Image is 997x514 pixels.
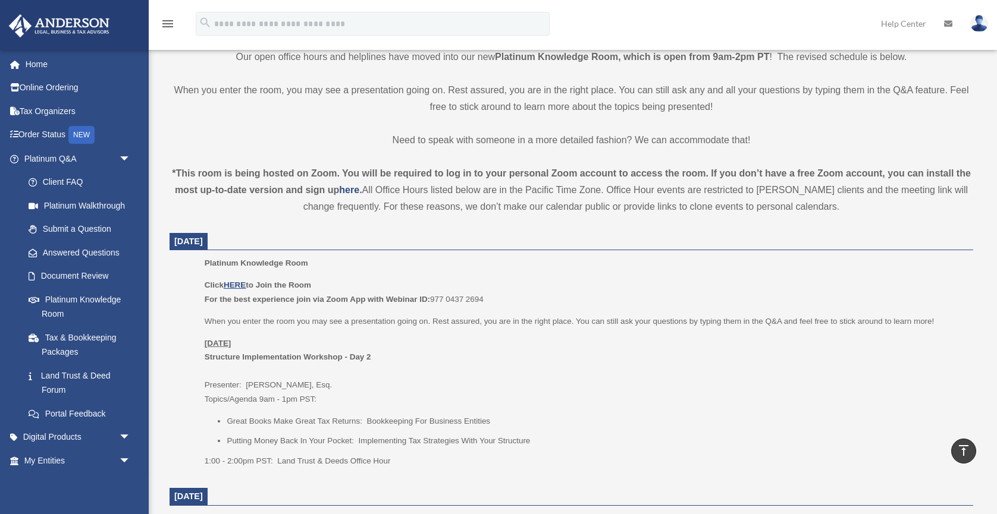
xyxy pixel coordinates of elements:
a: Submit a Question [17,217,149,241]
a: Answered Questions [17,241,149,264]
i: menu [161,17,175,31]
a: Tax & Bookkeeping Packages [17,326,149,364]
div: NEW [68,126,95,144]
a: Platinum Walkthrough [17,194,149,217]
p: When you enter the room you may see a presentation going on. Rest assured, you are in the right p... [205,314,965,329]
b: Structure Implementation Workshop - Day 2 [205,352,371,361]
span: Platinum Knowledge Room [205,258,308,267]
p: Need to speak with someone in a more detailed fashion? We can accommodate that! [170,132,973,149]
span: arrow_drop_down [119,472,143,497]
strong: Platinum Knowledge Room, which is open from 9am-2pm PT [495,52,769,62]
div: All Office Hours listed below are in the Pacific Time Zone. Office Hour events are restricted to ... [170,165,973,215]
p: 977 0437 2694 [205,278,965,306]
a: vertical_align_top [951,439,976,463]
a: Client FAQ [17,171,149,194]
a: Digital Productsarrow_drop_down [8,425,149,449]
span: arrow_drop_down [119,449,143,473]
li: Great Books Make Great Tax Returns: Bookkeeping For Business Entities [227,414,965,428]
li: Putting Money Back In Your Pocket: Implementing Tax Strategies With Your Structure [227,434,965,448]
a: Land Trust & Deed Forum [17,364,149,402]
span: arrow_drop_down [119,147,143,171]
img: User Pic [970,15,988,32]
strong: . [359,185,362,195]
p: Presenter: [PERSON_NAME], Esq. Topics/Agenda 9am - 1pm PST: [205,336,965,406]
a: Portal Feedback [17,402,149,425]
span: [DATE] [174,491,203,501]
p: Our open office hours and helplines have moved into our new ! The revised schedule is below. [170,49,973,65]
a: here [339,185,359,195]
a: Online Ordering [8,76,149,100]
i: search [199,16,212,29]
a: Document Review [17,264,149,288]
p: 1:00 - 2:00pm PST: Land Trust & Deeds Office Hour [205,454,965,468]
a: Platinum Q&Aarrow_drop_down [8,147,149,171]
a: Home [8,52,149,76]
a: Tax Organizers [8,99,149,123]
p: When you enter the room, you may see a presentation going on. Rest assured, you are in the right ... [170,82,973,115]
a: menu [161,21,175,31]
a: HERE [224,280,246,289]
b: Click to Join the Room [205,280,311,289]
strong: *This room is being hosted on Zoom. You will be required to log in to your personal Zoom account ... [172,168,971,195]
img: Anderson Advisors Platinum Portal [5,14,113,37]
a: Platinum Knowledge Room [17,288,143,326]
i: vertical_align_top [957,443,971,458]
span: arrow_drop_down [119,425,143,450]
b: For the best experience join via Zoom App with Webinar ID: [205,295,430,304]
a: My Entitiesarrow_drop_down [8,449,149,472]
u: [DATE] [205,339,231,348]
a: Order StatusNEW [8,123,149,147]
a: My Anderson Teamarrow_drop_down [8,472,149,496]
span: [DATE] [174,236,203,246]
